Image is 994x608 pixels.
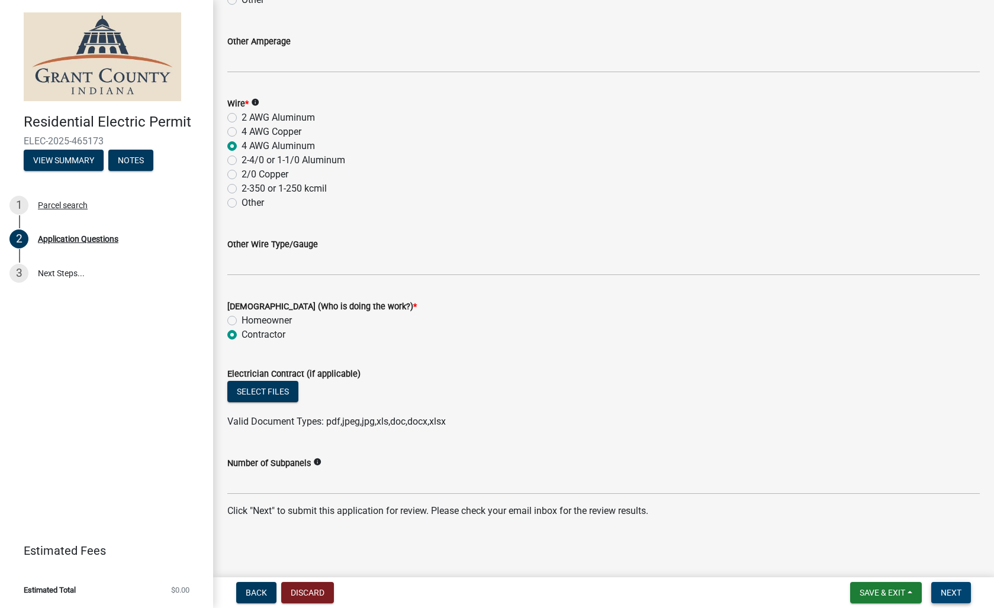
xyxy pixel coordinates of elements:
[251,98,259,106] i: info
[227,303,417,311] label: [DEMOGRAPHIC_DATA] (Who is doing the work?)
[242,196,264,210] label: Other
[242,153,345,167] label: 2-4/0 or 1-1/0 Aluminum
[242,139,315,153] label: 4 AWG Aluminum
[941,588,961,597] span: Next
[24,135,189,147] span: ELEC-2025-465173
[227,504,980,518] p: Click "Next" to submit this application for review. Please check your email inbox for the review ...
[246,588,267,597] span: Back
[227,416,446,427] span: Valid Document Types: pdf,jpeg,jpg,xls,doc,docx,xlsx
[242,328,285,342] label: Contractor
[24,150,104,171] button: View Summary
[227,381,298,402] button: Select files
[171,586,189,594] span: $0.00
[227,370,361,379] label: Electrician Contract (if applicable)
[931,582,971,603] button: Next
[24,156,104,166] wm-modal-confirm: Summary
[850,582,922,603] button: Save & Exit
[38,201,88,209] div: Parcel search
[242,313,292,328] label: Homeowner
[108,150,153,171] button: Notes
[227,460,311,468] label: Number of Subpanels
[227,100,249,108] label: Wire
[9,196,28,215] div: 1
[227,38,291,46] label: Other Amperage
[24,586,76,594] span: Estimated Total
[108,156,153,166] wm-modal-confirm: Notes
[313,458,321,466] i: info
[24,12,181,101] img: Grant County, Indiana
[242,125,301,139] label: 4 AWG Copper
[242,182,327,196] label: 2-350 or 1-250 kcmil
[24,114,204,131] h4: Residential Electric Permit
[9,264,28,283] div: 3
[236,582,276,603] button: Back
[242,111,315,125] label: 2 AWG Aluminum
[9,229,28,248] div: 2
[860,588,905,597] span: Save & Exit
[281,582,334,603] button: Discard
[242,167,288,182] label: 2/0 Copper
[38,235,118,243] div: Application Questions
[227,241,318,249] label: Other Wire Type/Gauge
[9,539,194,562] a: Estimated Fees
